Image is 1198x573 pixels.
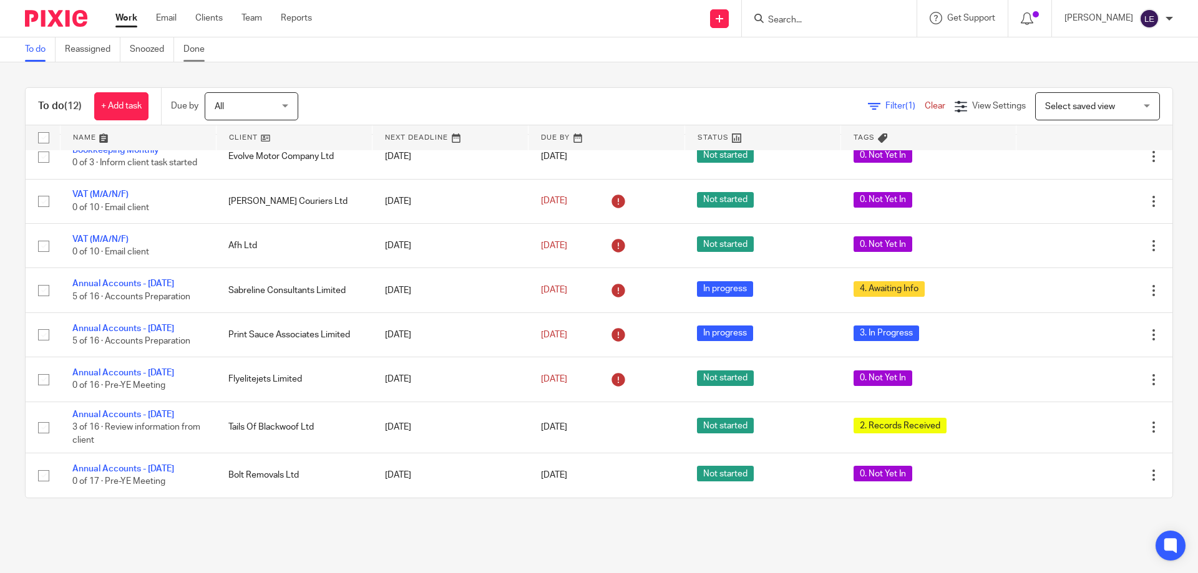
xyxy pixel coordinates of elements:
[25,37,56,62] a: To do
[1045,102,1115,111] span: Select saved view
[72,159,197,168] span: 0 of 3 · Inform client task started
[72,324,174,333] a: Annual Accounts - [DATE]
[72,292,190,301] span: 5 of 16 · Accounts Preparation
[241,12,262,24] a: Team
[541,197,567,206] span: [DATE]
[373,179,528,223] td: [DATE]
[541,423,567,431] span: [DATE]
[541,152,567,161] span: [DATE]
[216,268,372,312] td: Sabreline Consultants Limited
[72,410,174,419] a: Annual Accounts - [DATE]
[216,224,372,268] td: Afh Ltd
[216,453,372,498] td: Bolt Removals Ltd
[541,471,567,479] span: [DATE]
[171,100,198,112] p: Due by
[697,418,754,433] span: Not started
[541,286,567,294] span: [DATE]
[216,312,372,357] td: Print Sauce Associates Limited
[697,281,753,297] span: In progress
[854,281,925,297] span: 4. Awaiting Info
[905,102,915,110] span: (1)
[697,147,754,163] span: Not started
[697,192,754,208] span: Not started
[215,102,224,111] span: All
[65,37,120,62] a: Reassigned
[885,102,925,110] span: Filter
[72,203,149,212] span: 0 of 10 · Email client
[72,235,129,244] a: VAT (M/A/N/F)
[541,375,567,383] span: [DATE]
[72,146,159,155] a: Bookkeeping Monthly
[72,279,174,288] a: Annual Accounts - [DATE]
[1064,12,1133,24] p: [PERSON_NAME]
[854,418,947,433] span: 2. Records Received
[72,423,200,445] span: 3 of 16 · Review information from client
[115,12,137,24] a: Work
[72,337,190,345] span: 5 of 16 · Accounts Preparation
[854,370,912,386] span: 0. Not Yet In
[854,466,912,481] span: 0. Not Yet In
[697,325,753,341] span: In progress
[697,236,754,252] span: Not started
[854,192,912,208] span: 0. Not Yet In
[72,368,174,377] a: Annual Accounts - [DATE]
[925,102,945,110] a: Clear
[130,37,174,62] a: Snoozed
[697,370,754,386] span: Not started
[541,241,567,250] span: [DATE]
[373,268,528,312] td: [DATE]
[195,12,223,24] a: Clients
[373,357,528,402] td: [DATE]
[216,357,372,402] td: Flyelitejets Limited
[25,10,87,27] img: Pixie
[72,382,165,390] span: 0 of 16 · Pre-YE Meeting
[373,312,528,357] td: [DATE]
[697,466,754,481] span: Not started
[373,402,528,453] td: [DATE]
[947,14,995,22] span: Get Support
[183,37,214,62] a: Done
[156,12,177,24] a: Email
[281,12,312,24] a: Reports
[373,224,528,268] td: [DATE]
[216,402,372,453] td: Tails Of Blackwoof Ltd
[854,147,912,163] span: 0. Not Yet In
[216,135,372,179] td: Evolve Motor Company Ltd
[854,236,912,252] span: 0. Not Yet In
[854,134,875,141] span: Tags
[72,478,165,486] span: 0 of 17 · Pre-YE Meeting
[72,465,174,473] a: Annual Accounts - [DATE]
[72,248,149,256] span: 0 of 10 · Email client
[72,190,129,199] a: VAT (M/A/N/F)
[767,15,879,26] input: Search
[854,325,919,341] span: 3. In Progress
[94,92,149,120] a: + Add task
[373,135,528,179] td: [DATE]
[216,179,372,223] td: [PERSON_NAME] Couriers Ltd
[38,100,82,113] h1: To do
[64,101,82,111] span: (12)
[541,330,567,339] span: [DATE]
[373,453,528,498] td: [DATE]
[1139,9,1159,29] img: svg%3E
[972,102,1026,110] span: View Settings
